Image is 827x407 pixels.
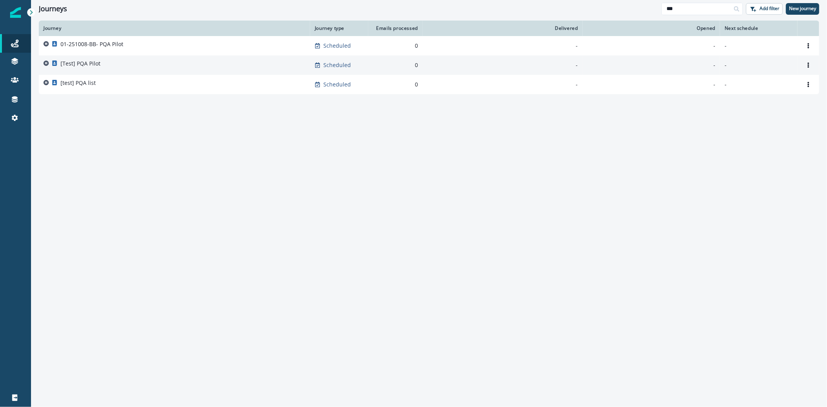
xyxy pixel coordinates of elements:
[427,42,578,50] div: -
[427,81,578,88] div: -
[60,60,100,67] p: [Test] PQA Pilot
[39,75,819,94] a: [test] PQA listScheduled0---Options
[373,25,418,31] div: Emails processed
[60,40,123,48] p: 01-251008-BB- PQA Pilot
[802,59,815,71] button: Options
[725,61,793,69] p: -
[725,81,793,88] p: -
[587,42,715,50] div: -
[725,25,793,31] div: Next schedule
[802,79,815,90] button: Options
[760,6,779,11] p: Add filter
[789,6,816,11] p: New journey
[10,7,21,18] img: Inflection
[315,25,364,31] div: Journey type
[60,79,96,87] p: [test] PQA list
[587,25,715,31] div: Opened
[323,42,351,50] p: Scheduled
[427,25,578,31] div: Delivered
[427,61,578,69] div: -
[587,61,715,69] div: -
[39,5,67,13] h1: Journeys
[323,61,351,69] p: Scheduled
[43,25,306,31] div: Journey
[323,81,351,88] p: Scheduled
[373,61,418,69] div: 0
[786,3,819,15] button: New journey
[39,36,819,55] a: 01-251008-BB- PQA PilotScheduled0---Options
[746,3,783,15] button: Add filter
[802,40,815,52] button: Options
[587,81,715,88] div: -
[39,55,819,75] a: [Test] PQA PilotScheduled0---Options
[373,42,418,50] div: 0
[373,81,418,88] div: 0
[725,42,793,50] p: -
